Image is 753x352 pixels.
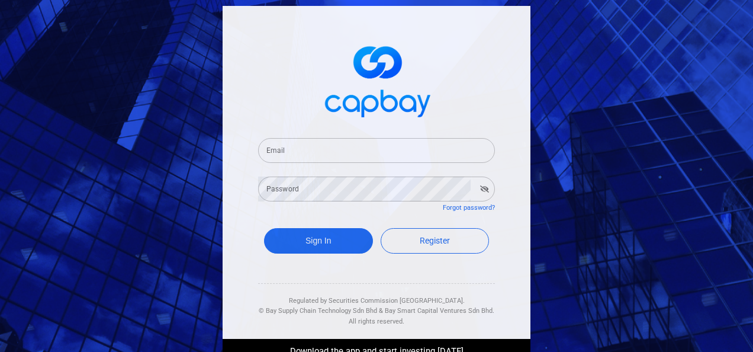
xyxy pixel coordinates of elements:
span: © Bay Supply Chain Technology Sdn Bhd [259,307,377,315]
span: Register [420,236,450,245]
img: logo [317,36,436,124]
div: Regulated by Securities Commission [GEOGRAPHIC_DATA]. & All rights reserved. [258,284,495,327]
a: Forgot password? [443,204,495,212]
a: Register [381,228,490,254]
span: Bay Smart Capital Ventures Sdn Bhd. [385,307,494,315]
button: Sign In [264,228,373,254]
